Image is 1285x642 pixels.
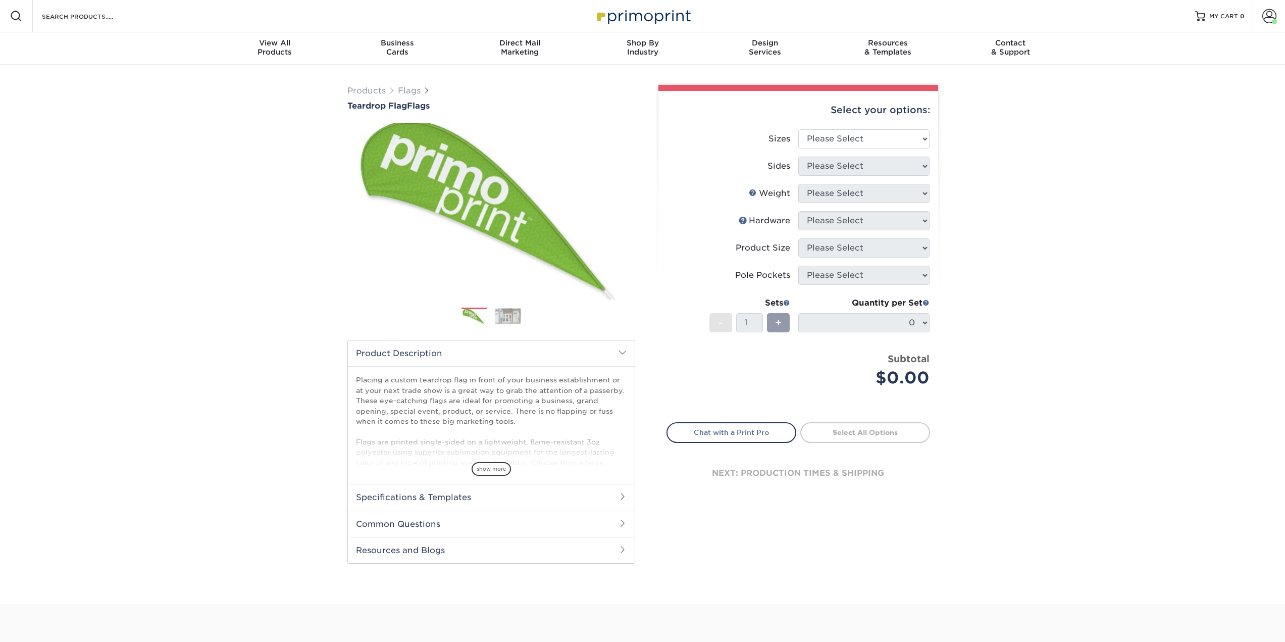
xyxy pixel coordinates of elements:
[736,242,790,254] div: Product Size
[347,101,635,111] a: Teardrop FlagFlags
[398,86,421,95] a: Flags
[214,32,336,65] a: View AllProducts
[336,38,458,57] div: Cards
[768,133,790,145] div: Sizes
[581,38,704,47] span: Shop By
[827,38,949,57] div: & Templates
[704,38,827,57] div: Services
[1240,13,1245,20] span: 0
[347,112,635,311] img: Teardrop Flag 01
[888,353,930,364] strong: Subtotal
[348,537,635,563] h2: Resources and Blogs
[806,366,930,390] div: $0.00
[336,32,458,65] a: BusinessCards
[666,422,796,442] a: Chat with a Print Pro
[458,38,581,57] div: Marketing
[356,375,627,602] p: Placing a custom teardrop flag in front of your business establishment or at your next trade show...
[800,422,930,442] a: Select All Options
[472,462,511,476] span: show more
[348,484,635,510] h2: Specifications & Templates
[949,32,1072,65] a: Contact& Support
[718,315,723,330] span: -
[1209,12,1238,21] span: MY CART
[581,38,704,57] div: Industry
[348,511,635,537] h2: Common Questions
[749,187,790,200] div: Weight
[767,160,790,172] div: Sides
[949,38,1072,47] span: Contact
[827,38,949,47] span: Resources
[336,38,458,47] span: Business
[949,38,1072,57] div: & Support
[581,32,704,65] a: Shop ByIndustry
[592,5,693,27] img: Primoprint
[41,10,139,22] input: SEARCH PRODUCTS.....
[704,32,827,65] a: DesignServices
[666,91,930,129] div: Select your options:
[214,38,336,57] div: Products
[709,297,790,309] div: Sets
[704,38,827,47] span: Design
[458,32,581,65] a: Direct MailMarketing
[798,297,930,309] div: Quantity per Set
[666,443,930,504] div: next: production times & shipping
[347,86,386,95] a: Products
[347,101,635,111] h1: Flags
[495,308,521,324] img: Flags 02
[458,38,581,47] span: Direct Mail
[348,340,635,366] h2: Product Description
[735,269,790,281] div: Pole Pockets
[775,315,782,330] span: +
[461,308,487,326] img: Flags 01
[667,211,798,230] label: Hardware
[827,32,949,65] a: Resources& Templates
[214,38,336,47] span: View All
[347,101,407,111] span: Teardrop Flag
